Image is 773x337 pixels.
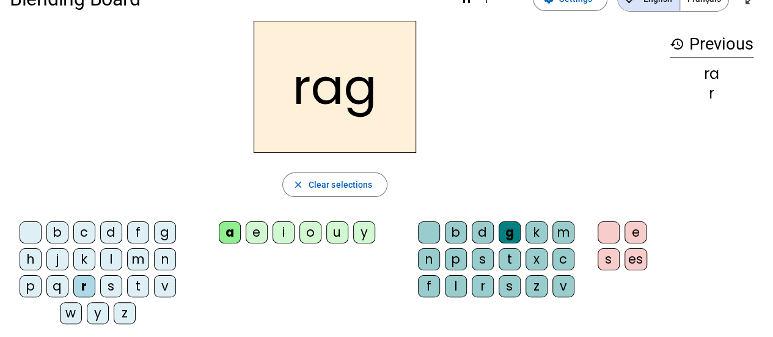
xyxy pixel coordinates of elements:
[598,248,620,270] div: s
[20,275,42,297] div: p
[154,248,176,270] div: n
[445,275,467,297] div: l
[552,221,574,243] div: m
[526,275,548,297] div: z
[418,275,440,297] div: f
[246,221,268,243] div: e
[127,248,149,270] div: m
[299,221,321,243] div: o
[499,275,521,297] div: s
[73,275,95,297] div: r
[670,67,753,81] div: ra
[114,302,136,324] div: z
[73,221,95,243] div: c
[60,302,82,324] div: w
[670,31,753,58] h3: Previous
[46,221,68,243] div: b
[254,21,416,153] h2: rag
[552,275,574,297] div: v
[526,221,548,243] div: k
[100,221,122,243] div: d
[293,179,304,190] mat-icon: close
[273,221,295,243] div: i
[219,221,241,243] div: a
[445,221,467,243] div: b
[46,275,68,297] div: q
[526,248,548,270] div: x
[309,177,373,192] span: Clear selections
[127,221,149,243] div: f
[100,275,122,297] div: s
[670,86,753,101] div: r
[499,248,521,270] div: t
[100,248,122,270] div: l
[472,275,494,297] div: r
[127,275,149,297] div: t
[326,221,348,243] div: u
[282,172,388,197] button: Clear selections
[20,248,42,270] div: h
[625,248,647,270] div: es
[472,248,494,270] div: s
[445,248,467,270] div: p
[87,302,109,324] div: y
[418,248,440,270] div: n
[472,221,494,243] div: d
[154,275,176,297] div: v
[154,221,176,243] div: g
[46,248,68,270] div: j
[670,37,684,51] mat-icon: history
[552,248,574,270] div: c
[625,221,647,243] div: e
[353,221,375,243] div: y
[499,221,521,243] div: g
[73,248,95,270] div: k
